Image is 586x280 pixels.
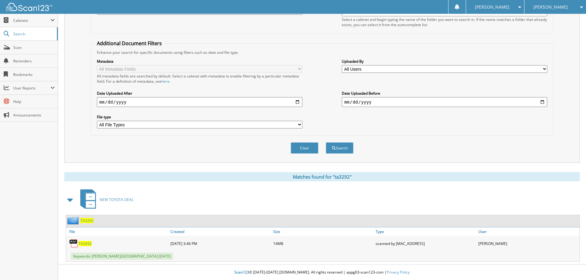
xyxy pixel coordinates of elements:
span: Scan [13,45,55,50]
a: Privacy Policy [387,270,410,275]
legend: Additional Document Filters [94,40,165,47]
a: NEW TOYOTA DEAL [77,187,134,212]
label: Date Uploaded Before [342,91,547,96]
a: TA3292 [78,241,92,246]
div: Matches found for "ta3292" [64,172,580,181]
button: Clear [291,142,318,154]
label: Uploaded By [342,59,547,64]
span: Help [13,99,55,104]
span: [PERSON_NAME] [533,5,568,9]
input: end [342,97,547,107]
input: start [97,97,302,107]
iframe: Chat Widget [555,250,586,280]
a: Size [272,227,374,236]
div: Select a cabinet and begin typing the name of the folder you want to search in. If the name match... [342,17,547,27]
a: TA3292 [80,218,94,223]
img: PDF.png [69,239,78,248]
a: Type [374,227,477,236]
a: File [66,227,169,236]
label: Metadata [97,59,302,64]
label: Date Uploaded After [97,91,302,96]
span: User Reports [13,85,50,91]
div: © [DATE]-[DATE] [DOMAIN_NAME]. All rights reserved | appg03-scan123-com | [58,265,586,280]
a: here [161,79,169,84]
a: User [477,227,580,236]
a: Created [169,227,272,236]
div: Enhance your search for specific documents using filters such as date and file type. [94,50,550,55]
span: Bookmarks [13,72,55,77]
span: Keywords: [PERSON_NAME][GEOGRAPHIC_DATA] [DATE] [71,253,173,260]
div: [DATE] 3:46 PM [169,237,272,250]
span: [PERSON_NAME] [475,5,509,9]
div: scanned by [MAC_ADDRESS] [374,237,477,250]
span: Reminders [13,58,55,64]
div: All metadata fields are searched by default. Select a cabinet with metadata to enable filtering b... [97,73,302,84]
div: 14MB [272,237,374,250]
label: File type [97,114,302,120]
span: NEW TOYOTA DEAL [100,197,134,202]
span: Cabinets [13,18,50,23]
div: [PERSON_NAME] [477,237,580,250]
button: Search [326,142,353,154]
span: Announcements [13,112,55,118]
span: Scan123 [234,270,249,275]
img: scan123-logo-white.svg [6,3,52,11]
img: folder2.png [67,217,80,224]
span: Search [13,31,54,37]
